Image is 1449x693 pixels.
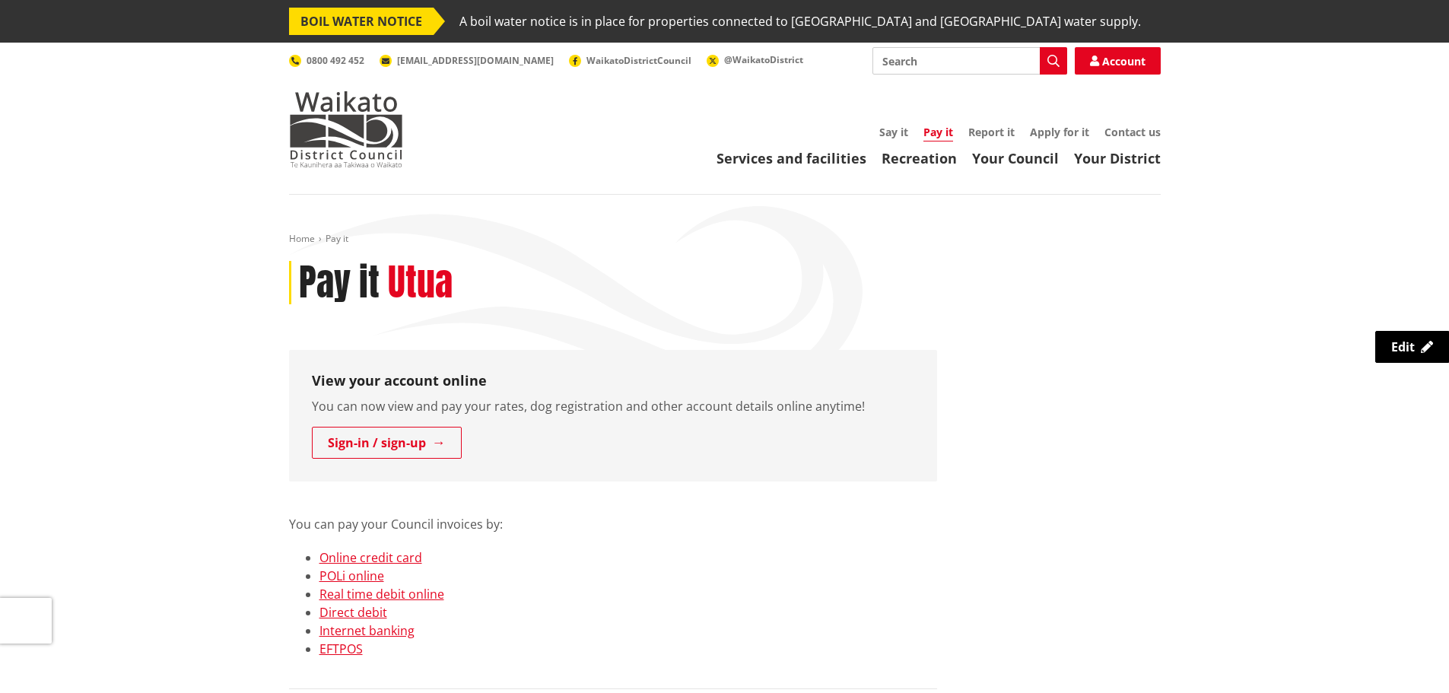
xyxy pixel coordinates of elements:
input: Search input [872,47,1067,75]
a: Home [289,232,315,245]
a: [EMAIL_ADDRESS][DOMAIN_NAME] [380,54,554,67]
a: Account [1075,47,1161,75]
h1: Pay it [299,261,380,305]
span: BOIL WATER NOTICE [289,8,434,35]
span: A boil water notice is in place for properties connected to [GEOGRAPHIC_DATA] and [GEOGRAPHIC_DAT... [459,8,1141,35]
h3: View your account online [312,373,914,389]
span: Pay it [326,232,348,245]
a: @WaikatoDistrict [707,53,803,66]
a: Report it [968,125,1015,139]
span: 0800 492 452 [307,54,364,67]
span: [EMAIL_ADDRESS][DOMAIN_NAME] [397,54,554,67]
a: Apply for it [1030,125,1089,139]
img: Waikato District Council - Te Kaunihera aa Takiwaa o Waikato [289,91,403,167]
a: Online credit card [319,549,422,566]
a: POLi online [319,567,384,584]
a: Pay it [923,125,953,141]
a: Recreation [882,149,957,167]
span: Edit [1391,339,1415,355]
nav: breadcrumb [289,233,1161,246]
span: @WaikatoDistrict [724,53,803,66]
a: Your Council [972,149,1059,167]
a: Services and facilities [717,149,866,167]
a: WaikatoDistrictCouncil [569,54,691,67]
a: Internet banking [319,622,415,639]
a: Contact us [1104,125,1161,139]
a: Edit [1375,331,1449,363]
p: You can pay your Council invoices by: [289,497,937,533]
span: WaikatoDistrictCouncil [586,54,691,67]
h2: Utua [388,261,453,305]
a: Your District [1074,149,1161,167]
a: Real time debit online [319,586,444,602]
a: Say it [879,125,908,139]
p: You can now view and pay your rates, dog registration and other account details online anytime! [312,397,914,415]
a: 0800 492 452 [289,54,364,67]
a: Sign-in / sign-up [312,427,462,459]
a: EFTPOS [319,641,363,657]
a: Direct debit [319,604,387,621]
